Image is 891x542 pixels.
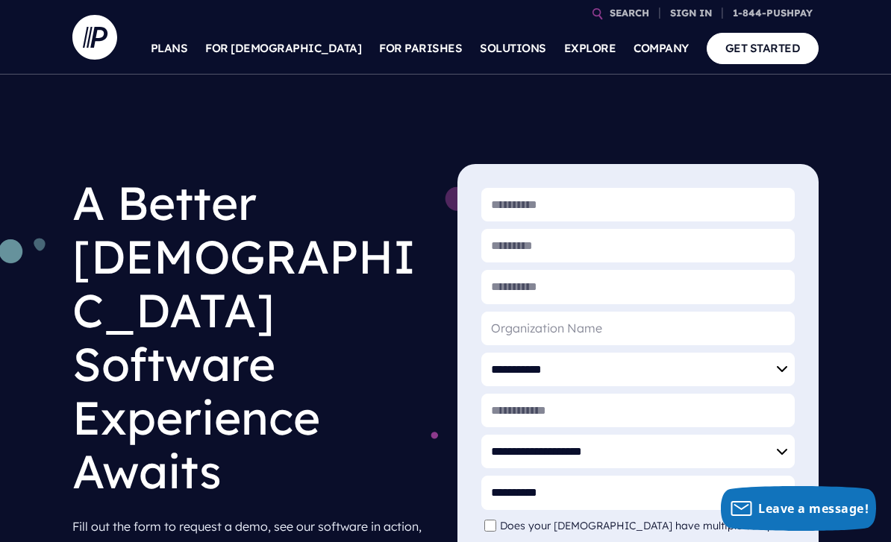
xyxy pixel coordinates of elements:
button: Leave a message! [721,486,876,531]
a: FOR PARISHES [379,22,462,75]
a: SOLUTIONS [480,22,546,75]
input: Organization Name [481,312,795,345]
h1: A Better [DEMOGRAPHIC_DATA] Software Experience Awaits [72,164,434,510]
span: Leave a message! [758,500,869,517]
a: GET STARTED [707,33,819,63]
a: COMPANY [634,22,689,75]
a: FOR [DEMOGRAPHIC_DATA] [205,22,361,75]
label: Does your [DEMOGRAPHIC_DATA] have multiple campuses? [500,520,809,532]
a: PLANS [151,22,188,75]
a: EXPLORE [564,22,616,75]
